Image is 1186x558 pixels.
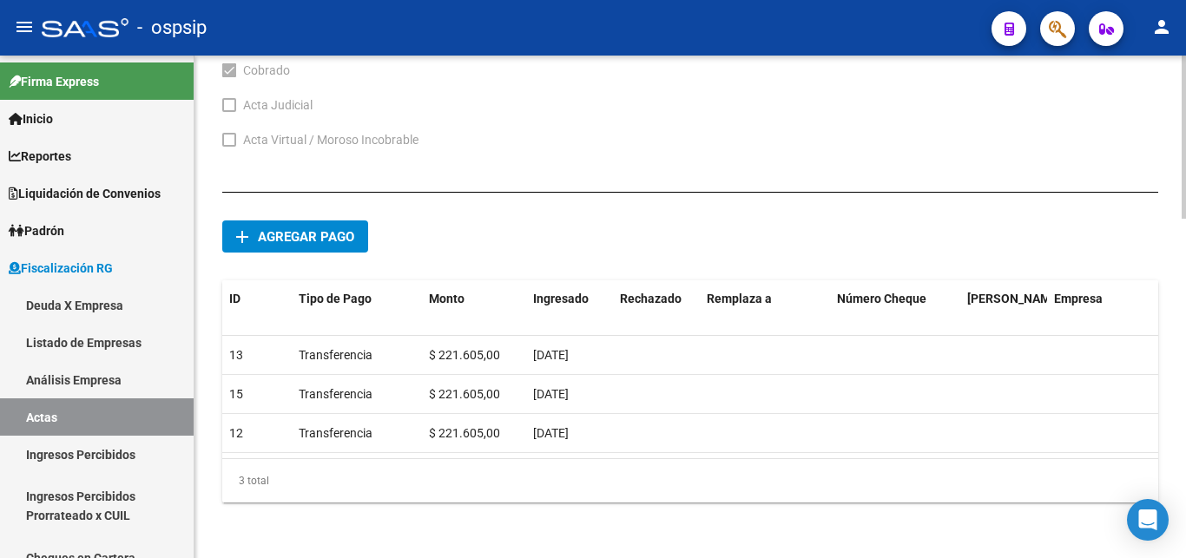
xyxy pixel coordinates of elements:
[533,292,589,305] span: Ingresado
[232,226,253,247] mat-icon: add
[1151,16,1172,37] mat-icon: person
[9,221,64,240] span: Padrón
[243,129,418,150] span: Acta Virtual / Moroso Incobrable
[14,16,35,37] mat-icon: menu
[229,292,240,305] span: ID
[9,259,113,278] span: Fiscalización RG
[243,60,290,81] span: Cobrado
[9,147,71,166] span: Reportes
[526,280,613,338] datatable-header-cell: Ingresado
[222,459,1158,502] div: 3 total
[1054,292,1103,305] span: Empresa
[299,292,372,305] span: Tipo de Pago
[9,72,99,91] span: Firma Express
[1047,280,1177,338] datatable-header-cell: Empresa
[613,280,700,338] datatable-header-cell: Rechazado
[960,280,1047,338] datatable-header-cell: Fecha Valor
[222,280,292,338] datatable-header-cell: ID
[229,426,243,440] span: 12
[700,280,830,338] datatable-header-cell: Remplaza a
[1127,499,1169,541] div: Open Intercom Messenger
[830,280,960,338] datatable-header-cell: Número Cheque
[429,292,465,305] span: Monto
[299,426,372,440] span: Transferencia
[533,426,569,440] span: [DATE]
[229,348,243,362] span: 13
[243,95,313,115] span: Acta Judicial
[429,426,500,440] span: $ 221.605,00
[533,348,569,362] span: [DATE]
[299,387,372,401] span: Transferencia
[620,292,682,305] span: Rechazado
[429,348,500,362] span: $ 221.605,00
[429,387,500,401] span: $ 221.605,00
[222,220,368,253] button: Agregar pago
[292,280,422,338] datatable-header-cell: Tipo de Pago
[229,387,243,401] span: 15
[9,184,161,203] span: Liquidación de Convenios
[967,292,1061,305] span: [PERSON_NAME]
[837,292,926,305] span: Número Cheque
[258,229,354,245] span: Agregar pago
[533,387,569,401] span: [DATE]
[422,280,526,338] datatable-header-cell: Monto
[137,9,207,47] span: - ospsip
[707,292,772,305] span: Remplaza a
[9,109,53,128] span: Inicio
[299,348,372,362] span: Transferencia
